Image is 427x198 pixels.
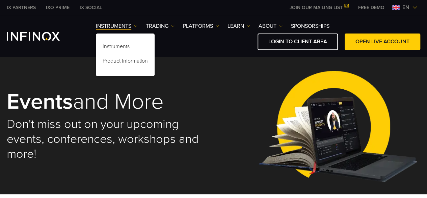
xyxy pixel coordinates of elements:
[400,3,412,12] span: en
[7,88,73,115] strong: Events
[41,4,75,11] a: INFINOX
[258,34,338,50] a: LOGIN TO CLIENT AREA
[285,5,353,10] a: JOIN OUR MAILING LIST
[2,4,41,11] a: INFINOX
[7,117,205,161] h2: Don't miss out on your upcoming events, conferences, workshops and more!
[228,22,250,30] a: Learn
[96,55,155,69] a: Product Information
[75,4,107,11] a: INFINOX
[146,22,175,30] a: TRADING
[96,40,155,55] a: Instruments
[259,22,283,30] a: ABOUT
[291,22,329,30] a: SPONSORSHIPS
[7,90,205,113] h1: and More
[353,4,390,11] a: INFINOX MENU
[7,32,76,41] a: INFINOX Logo
[96,22,137,30] a: Instruments
[345,34,420,50] a: OPEN LIVE ACCOUNT
[183,22,219,30] a: PLATFORMS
